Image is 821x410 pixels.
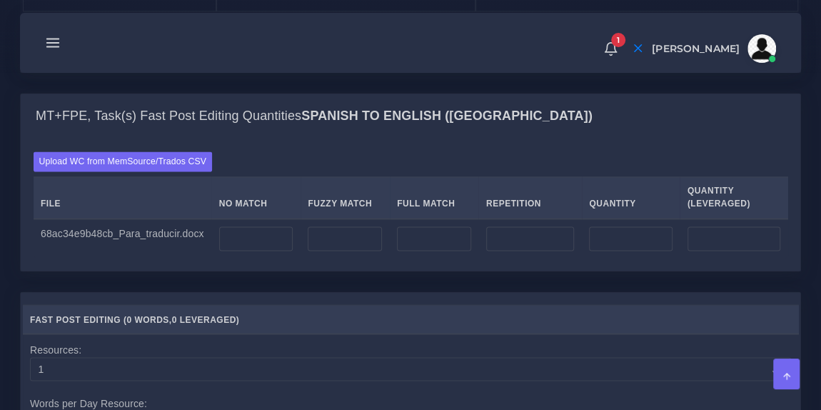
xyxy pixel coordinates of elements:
[36,109,593,124] h4: MT+FPE, Task(s) Fast Post Editing Quantities
[652,44,740,54] span: [PERSON_NAME]
[211,176,301,219] th: No Match
[680,176,787,219] th: Quantity (Leveraged)
[21,94,800,139] div: MT+FPE, Task(s) Fast Post Editing QuantitiesSpanish TO English ([GEOGRAPHIC_DATA])
[34,176,212,219] th: File
[478,176,581,219] th: Repetition
[301,176,390,219] th: Fuzzy Match
[747,34,776,63] img: avatar
[23,305,799,334] th: Fast Post Editing ( , )
[582,176,680,219] th: Quantity
[34,219,212,259] td: 68ac34e9b48cb_Para_traducir.docx
[172,314,236,324] span: 0 Leveraged
[21,139,800,271] div: MT+FPE, Task(s) Fast Post Editing QuantitiesSpanish TO English ([GEOGRAPHIC_DATA])
[301,109,593,123] b: Spanish TO English ([GEOGRAPHIC_DATA])
[390,176,479,219] th: Full Match
[126,314,168,324] span: 0 Words
[34,151,213,171] label: Upload WC from MemSource/Trados CSV
[645,34,781,63] a: [PERSON_NAME]avatar
[611,33,625,47] span: 1
[598,41,623,56] a: 1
